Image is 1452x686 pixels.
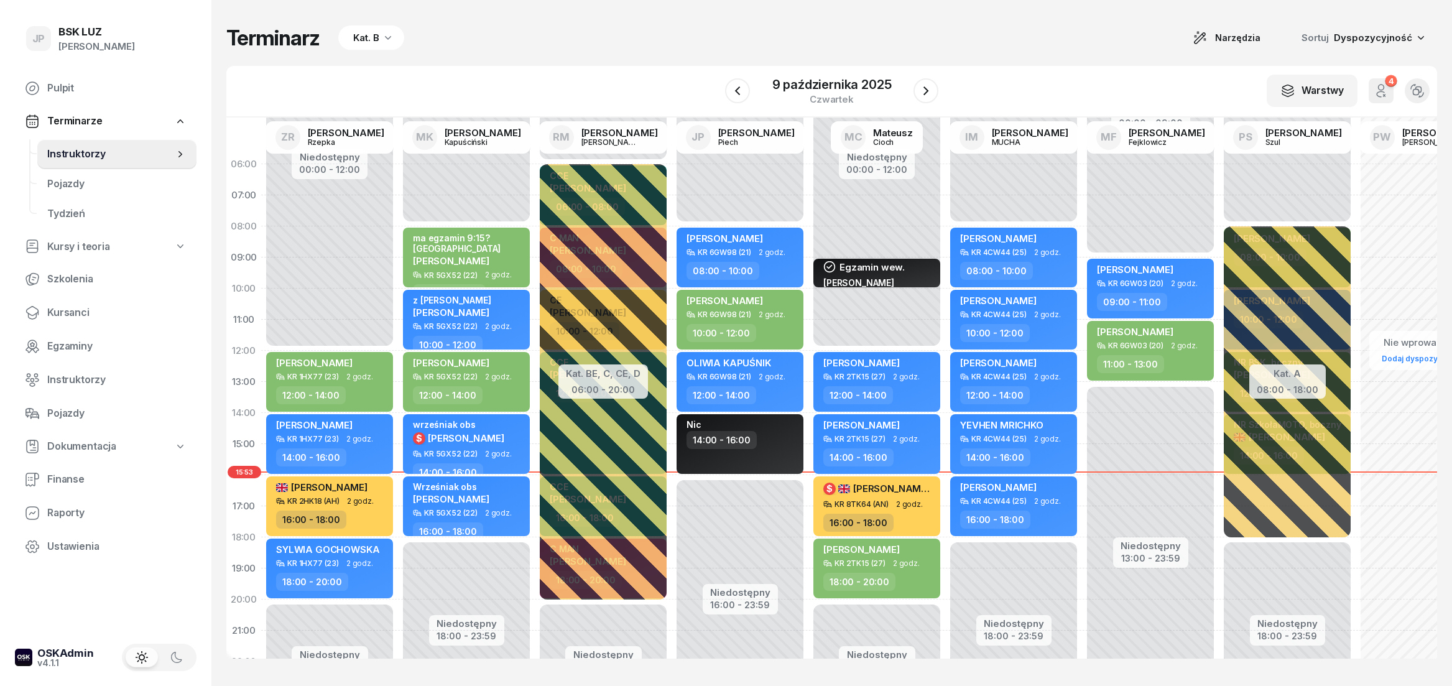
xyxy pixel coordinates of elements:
[823,277,905,288] div: [PERSON_NAME]
[445,128,521,137] div: [PERSON_NAME]
[424,450,478,458] div: KR 5GX52 (22)
[413,284,486,302] div: 08:00 - 10:00
[1265,138,1325,146] div: Szul
[1034,248,1061,257] span: 2 godz.
[424,322,478,330] div: KR 5GX52 (22)
[424,373,478,381] div: KR 5GX52 (22)
[445,138,504,146] div: Kapuściński
[971,435,1027,443] div: KR 4CW44 (25)
[1129,138,1188,146] div: Fejklowicz
[226,615,261,646] div: 21:00
[1097,355,1164,373] div: 11:00 - 13:00
[823,514,894,532] div: 16:00 - 18:00
[413,463,483,481] div: 14:00 - 16:00
[846,650,908,659] div: Niedostępny
[1215,30,1260,45] span: Narzędzia
[960,357,1037,369] span: [PERSON_NAME]
[346,373,373,381] span: 2 godz.
[416,434,422,443] span: $
[15,298,197,328] a: Kursanci
[1257,619,1318,628] div: Niedostępny
[687,324,756,342] div: 10:00 - 12:00
[1257,616,1318,644] button: Niedostępny18:00 - 23:59
[1121,550,1181,563] div: 13:00 - 23:59
[37,659,94,667] div: v4.1.1
[47,338,187,355] span: Egzaminy
[960,324,1030,342] div: 10:00 - 12:00
[873,128,913,137] div: Mateusz
[581,128,658,137] div: [PERSON_NAME]
[971,373,1027,381] div: KR 4CW44 (25)
[47,406,187,422] span: Pojazdy
[15,465,197,494] a: Finanse
[424,271,478,279] div: KR 5GX52 (22)
[413,233,522,254] div: ma egzamin 9:15? [GEOGRAPHIC_DATA]
[58,27,135,37] div: BSK LUZ
[276,573,348,591] div: 18:00 - 20:00
[687,431,757,449] div: 14:00 - 16:00
[823,386,893,404] div: 12:00 - 14:00
[687,386,756,404] div: 12:00 - 14:00
[413,386,483,404] div: 12:00 - 14:00
[335,25,404,50] button: Kat. B
[413,522,483,540] div: 16:00 - 18:00
[1108,279,1163,287] div: KR 6GW03 (20)
[831,121,923,154] a: MCMateuszCioch
[1287,25,1437,51] button: Sortuj Dyspozycyjność
[37,648,94,659] div: OSKAdmin
[846,152,907,162] div: Niedostępny
[299,650,361,659] div: Niedostępny
[687,419,701,430] div: Nic
[1257,366,1318,382] div: Kat. A
[1121,541,1181,550] div: Niedostępny
[226,180,261,211] div: 07:00
[846,162,907,175] div: 00:00 - 12:00
[539,121,668,154] a: RM[PERSON_NAME][PERSON_NAME]
[1171,279,1198,288] span: 2 godz.
[1121,539,1181,566] button: Niedostępny13:00 - 23:59
[687,295,763,307] span: [PERSON_NAME]
[37,199,197,229] a: Tydzień
[826,484,833,493] span: $
[424,509,478,517] div: KR 5GX52 (22)
[226,491,261,522] div: 17:00
[226,27,320,49] h1: Terminarz
[47,505,187,521] span: Raporty
[299,162,360,175] div: 00:00 - 12:00
[698,248,751,256] div: KR 6GW98 (21)
[15,264,197,294] a: Szkolenia
[835,435,886,443] div: KR 2TK15 (27)
[226,273,261,304] div: 10:00
[413,481,489,492] div: Wrześniak obs
[276,481,368,493] span: [PERSON_NAME]
[226,335,261,366] div: 12:00
[846,150,907,177] button: Niedostępny00:00 - 12:00
[58,39,135,55] div: [PERSON_NAME]
[573,650,634,659] div: Niedostępny
[823,573,895,591] div: 18:00 - 20:00
[413,419,504,430] div: wrześniak obs
[1034,310,1061,319] span: 2 godz.
[710,588,770,597] div: Niedostępny
[1034,435,1061,443] span: 2 godz.
[47,305,187,321] span: Kursanci
[759,248,785,257] span: 2 godz.
[846,647,908,675] button: Niedostępny20:00 - 23:59
[1373,132,1391,142] span: PW
[759,373,785,381] span: 2 godz.
[566,366,640,382] div: Kat. BE, C, CE, D
[226,211,261,242] div: 08:00
[347,497,374,506] span: 2 godz.
[276,448,346,466] div: 14:00 - 16:00
[710,585,770,613] button: Niedostępny16:00 - 23:59
[873,138,913,146] div: Cioch
[346,559,373,568] span: 2 godz.
[1034,373,1061,381] span: 2 godz.
[893,373,920,381] span: 2 godz.
[32,34,45,44] span: JP
[15,649,32,666] img: logo-xs-dark@2x.png
[353,30,379,45] div: Kat. B
[965,132,978,142] span: IM
[47,146,174,162] span: Instruktorzy
[698,373,751,381] div: KR 6GW98 (21)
